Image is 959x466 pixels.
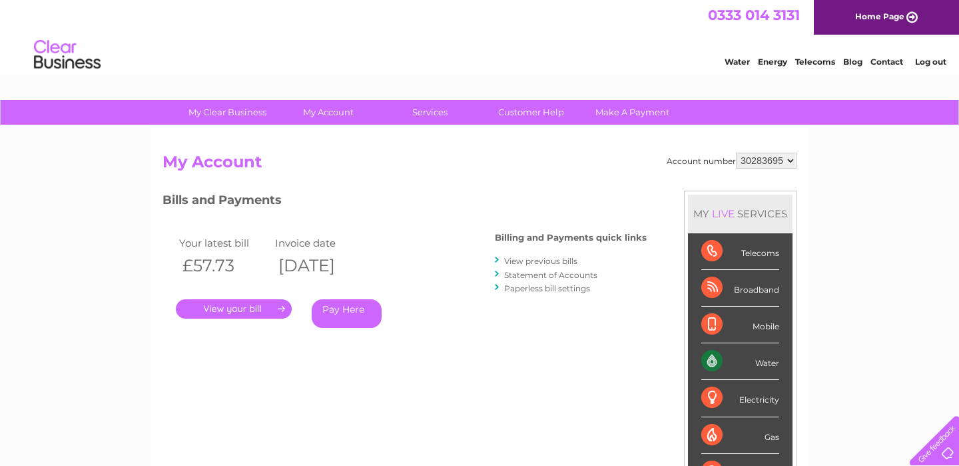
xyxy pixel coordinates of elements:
h4: Billing and Payments quick links [495,233,647,243]
a: Paperless bill settings [504,283,590,293]
a: Services [375,100,485,125]
div: Mobile [701,307,779,343]
a: Log out [915,57,946,67]
h2: My Account [162,153,797,178]
td: Invoice date [272,234,368,252]
div: Telecoms [701,233,779,270]
td: Your latest bill [176,234,272,252]
a: 0333 014 3131 [708,7,800,23]
a: Contact [870,57,903,67]
div: Water [701,343,779,380]
a: My Clear Business [172,100,282,125]
div: Electricity [701,380,779,417]
div: Broadband [701,270,779,307]
a: Blog [843,57,862,67]
a: View previous bills [504,256,577,266]
div: Clear Business is a trading name of Verastar Limited (registered in [GEOGRAPHIC_DATA] No. 3667643... [166,7,795,65]
a: Statement of Accounts [504,270,597,280]
a: . [176,299,292,319]
th: £57.73 [176,252,272,279]
div: MY SERVICES [688,195,793,233]
a: Customer Help [476,100,586,125]
img: logo.png [33,35,101,75]
a: Pay Here [312,299,382,328]
a: Energy [758,57,787,67]
div: LIVE [709,207,737,220]
h3: Bills and Payments [162,191,647,214]
th: [DATE] [272,252,368,279]
a: Telecoms [795,57,835,67]
a: My Account [274,100,384,125]
div: Account number [667,153,797,169]
a: Water [725,57,750,67]
a: Make A Payment [577,100,687,125]
div: Gas [701,417,779,454]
